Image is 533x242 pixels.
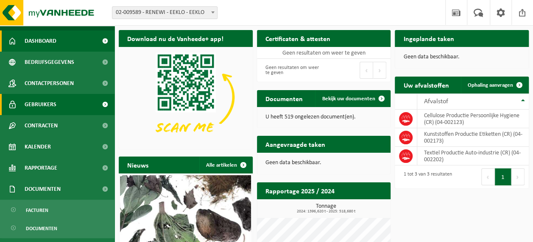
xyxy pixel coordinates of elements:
button: Next [373,62,386,79]
a: Alle artikelen [199,157,252,173]
td: Kunststoffen Productie Etiketten (CR) (04-002173) [417,128,529,147]
td: Cellulose Productie Persoonlijke Hygiene (CR) (04-002123) [417,110,529,128]
span: Gebruikers [25,94,56,115]
a: Ophaling aanvragen [461,77,528,93]
img: Download de VHEPlus App [119,47,253,147]
h2: Download nu de Vanheede+ app! [119,30,232,47]
h2: Nieuws [119,157,157,173]
h2: Ingeplande taken [395,30,462,47]
h3: Tonnage [261,203,391,214]
span: Documenten [25,179,61,200]
div: 1 tot 3 van 3 resultaten [399,168,452,186]
td: Textiel Productie Auto-industrie (CR) (04-002202) [417,147,529,165]
p: U heeft 519 ongelezen document(en). [265,114,382,120]
a: Bekijk rapportage [327,199,390,216]
h2: Documenten [257,90,311,107]
span: Kalender [25,136,51,157]
button: 1 [495,168,511,185]
button: Next [511,168,525,185]
a: Documenten [2,220,112,236]
span: 2024: 1396,620 t - 2025: 518,680 t [261,209,391,214]
span: Bedrijfsgegevens [25,52,74,73]
div: Geen resultaten om weer te geven [261,61,320,80]
td: Geen resultaten om weer te geven [257,47,391,59]
span: 02-009589 - RENEWI - EEKLO - EEKLO [112,7,217,19]
h2: Uw afvalstoffen [395,77,457,93]
button: Previous [360,62,373,79]
span: Contracten [25,115,58,136]
span: Afvalstof [424,98,448,105]
h2: Certificaten & attesten [257,30,339,47]
p: Geen data beschikbaar. [403,54,520,60]
a: Facturen [2,202,112,218]
p: Geen data beschikbaar. [265,160,382,166]
span: Documenten [26,220,57,236]
h2: Rapportage 2025 / 2024 [257,182,343,199]
span: Facturen [26,202,48,218]
span: Rapportage [25,157,57,179]
span: Ophaling aanvragen [468,82,513,88]
h2: Aangevraagde taken [257,136,334,152]
a: Bekijk uw documenten [315,90,390,107]
span: Contactpersonen [25,73,74,94]
button: Previous [481,168,495,185]
span: 02-009589 - RENEWI - EEKLO - EEKLO [112,6,218,19]
span: Dashboard [25,30,56,52]
span: Bekijk uw documenten [322,96,375,102]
